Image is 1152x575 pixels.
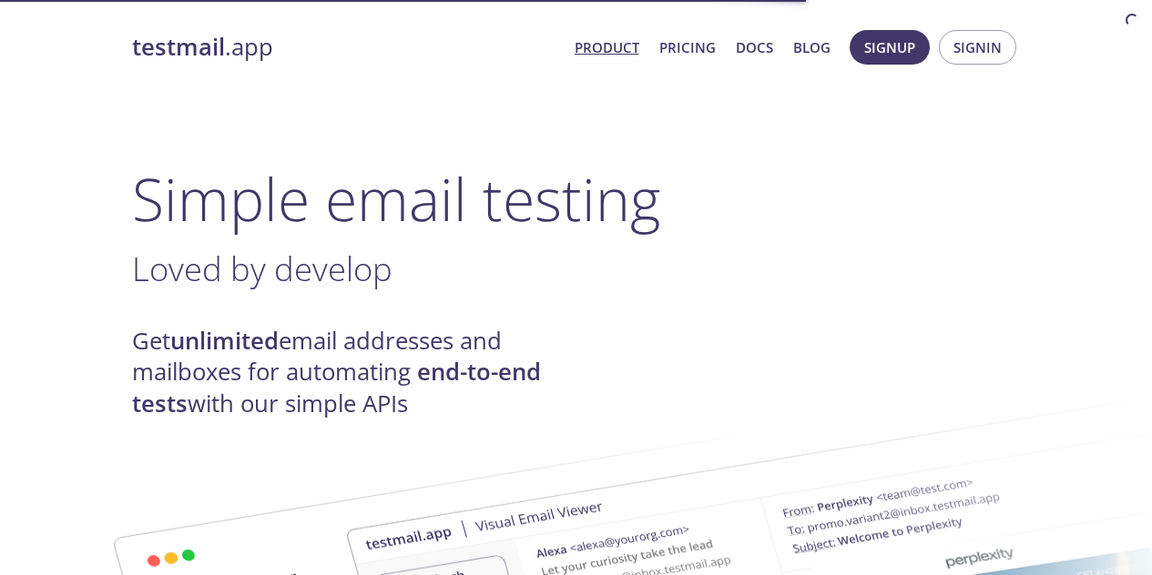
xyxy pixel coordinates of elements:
a: testmail.app [132,32,560,63]
strong: testmail [132,31,225,63]
span: Signup [864,35,915,59]
span: Loved by develop [132,246,392,291]
strong: unlimited [170,325,279,357]
a: Docs [736,35,773,59]
button: Signup [850,30,930,65]
span: Signin [953,35,1002,59]
a: Blog [793,35,831,59]
h1: Simple email testing [132,164,1021,234]
strong: end-to-end tests [132,356,541,419]
button: Signin [939,30,1016,65]
h4: Get email addresses and mailboxes for automating with our simple APIs [132,326,576,419]
a: Pricing [659,35,716,59]
a: Product [575,35,639,59]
